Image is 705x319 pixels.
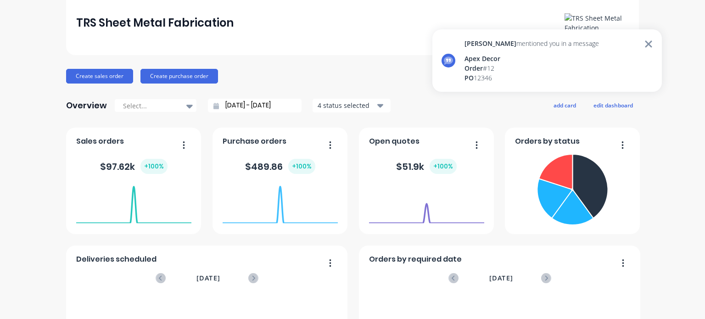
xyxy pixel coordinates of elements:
button: Create purchase order [140,69,218,84]
button: edit dashboard [587,99,639,111]
div: mentioned you in a message [464,39,599,48]
span: [PERSON_NAME] [464,39,516,48]
div: 4 status selected [318,101,375,110]
div: $ 489.86 [245,159,315,174]
span: Purchase orders [223,136,286,147]
button: 4 status selected [313,99,391,112]
span: Order [464,64,483,73]
span: Deliveries scheduled [76,254,157,265]
div: Apex Decor [464,54,599,63]
button: add card [548,99,582,111]
div: $ 97.62k [100,159,168,174]
span: [DATE] [196,273,220,283]
button: Create sales order [66,69,133,84]
div: 12346 [464,73,599,83]
span: Open quotes [369,136,420,147]
div: + 100 % [430,159,457,174]
span: Orders by status [515,136,580,147]
div: Overview [66,96,107,115]
div: + 100 % [288,159,315,174]
div: + 100 % [140,159,168,174]
span: Orders by required date [369,254,462,265]
div: TRS Sheet Metal Fabrication [76,14,234,32]
span: [DATE] [489,273,513,283]
div: # 12 [464,63,599,73]
div: $ 51.9k [396,159,457,174]
span: PO [464,73,474,82]
span: Sales orders [76,136,124,147]
img: TRS Sheet Metal Fabrication [565,13,629,33]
